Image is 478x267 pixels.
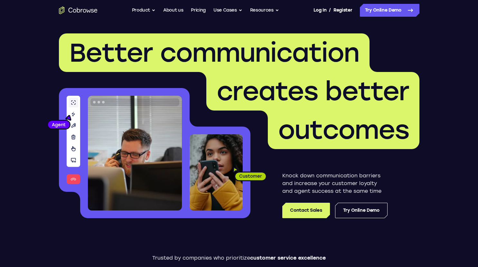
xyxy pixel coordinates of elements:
a: Pricing [191,4,206,17]
a: Log In [314,4,326,17]
p: Knock down communication barriers and increase your customer loyalty and agent success at the sam... [282,172,388,195]
a: Try Online Demo [360,4,419,17]
span: / [329,6,331,14]
button: Resources [250,4,279,17]
a: About us [163,4,183,17]
a: Contact Sales [282,203,330,218]
span: outcomes [278,114,409,145]
span: creates better [217,76,409,107]
img: A customer support agent talking on the phone [88,96,182,210]
button: Product [132,4,156,17]
a: Try Online Demo [335,203,388,218]
img: A customer holding their phone [190,134,243,210]
button: Use Cases [213,4,242,17]
span: Better communication [69,37,359,68]
span: customer service excellence [250,255,326,261]
a: Register [333,4,352,17]
a: Go to the home page [59,6,98,14]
